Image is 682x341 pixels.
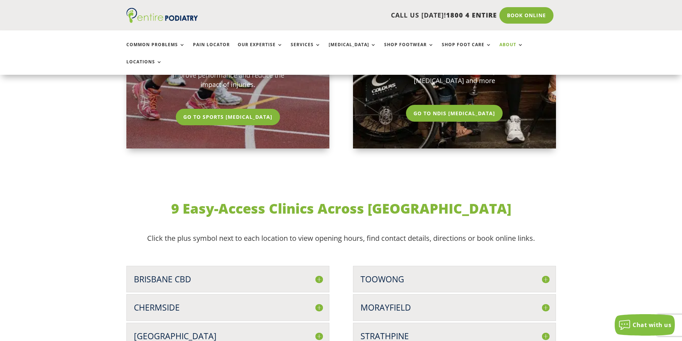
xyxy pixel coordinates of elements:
a: Go To Sports [MEDICAL_DATA] [176,109,280,125]
a: Locations [126,59,162,75]
a: Pain Locator [193,42,230,58]
h3: Toowong [361,273,548,285]
a: Go To NDIS [MEDICAL_DATA] [406,105,503,121]
h3: Brisbane CBD [134,273,322,285]
h3: Morayfield [361,302,548,313]
p: Improve performance and reduce the impact of injuries. [162,71,294,89]
a: Shop Footwear [384,42,434,58]
a: Book Online [499,7,553,24]
button: Chat with us [615,314,675,336]
h3: Chermside [134,302,322,313]
h2: 9 Easy-Access Clinics Across [GEOGRAPHIC_DATA] [126,199,556,221]
a: Services [291,42,321,58]
a: [MEDICAL_DATA] [329,42,376,58]
a: Our Expertise [238,42,283,58]
span: Chat with us [633,321,671,329]
a: About [499,42,523,58]
a: Common Problems [126,42,185,58]
a: Shop Foot Care [442,42,492,58]
span: 1800 4 ENTIRE [446,11,497,19]
p: Click the plus symbol next to each location to view opening hours, find contact details, directio... [126,234,556,243]
p: CALL US [DATE]! [226,11,497,20]
a: Entire Podiatry [126,17,198,24]
img: logo (1) [126,8,198,23]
